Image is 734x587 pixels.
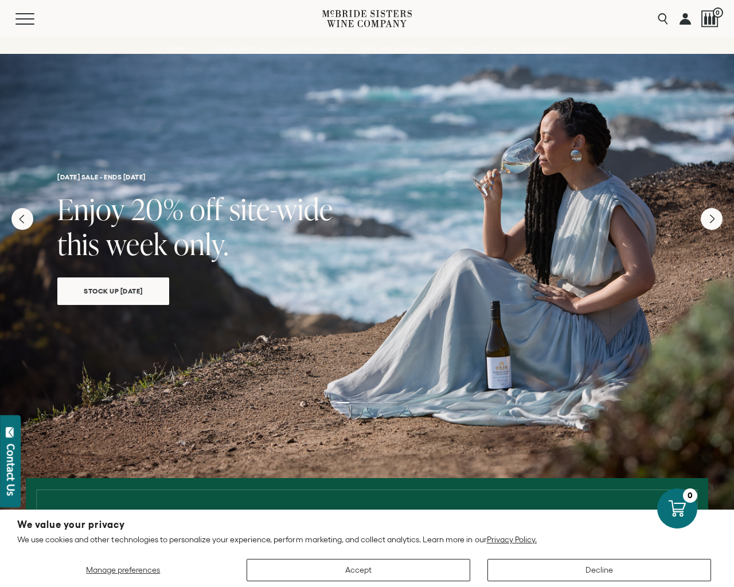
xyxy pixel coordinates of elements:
[487,559,711,581] button: Decline
[57,173,677,181] h6: [DATE] SALE - ENDS [DATE]
[247,559,470,581] button: Accept
[701,208,723,230] button: Next
[276,37,347,60] a: JOIN THE CLUB
[106,224,167,264] span: week
[15,13,57,25] button: Mobile Menu Trigger
[131,189,183,229] span: 20%
[159,37,199,60] a: SHOP
[517,45,568,53] span: FIND NEAR YOU
[174,224,229,264] span: only.
[509,37,576,60] a: FIND NEAR YOU
[487,535,537,544] a: Privacy Policy.
[17,520,717,530] h2: We value your privacy
[212,45,257,53] span: OUR BRANDS
[57,277,169,305] a: Stock Up [DATE]
[284,45,333,53] span: JOIN THE CLUB
[57,224,100,264] span: this
[17,534,717,545] p: We use cookies and other technologies to personalize your experience, perform marketing, and coll...
[360,45,430,53] span: AFFILIATE PROGRAM
[443,37,504,60] a: OUR STORY
[353,402,365,403] li: Page dot 2
[190,189,223,229] span: off
[337,402,349,403] li: Page dot 1
[17,559,229,581] button: Manage preferences
[683,488,697,503] div: 0
[713,7,723,18] span: 0
[57,189,125,229] span: Enjoy
[229,189,333,229] span: site-wide
[205,37,271,60] a: OUR BRANDS
[352,37,437,60] a: AFFILIATE PROGRAM
[86,565,160,574] span: Manage preferences
[166,45,186,53] span: SHOP
[64,284,163,298] span: Stock Up [DATE]
[369,402,381,403] li: Page dot 3
[5,444,17,496] div: Contact Us
[385,402,397,403] li: Page dot 4
[11,208,33,230] button: Previous
[450,45,490,53] span: OUR STORY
